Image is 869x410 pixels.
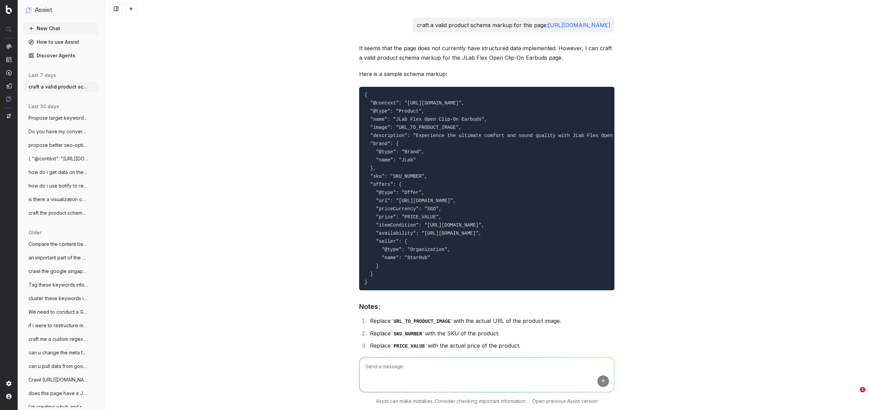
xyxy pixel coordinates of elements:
[23,361,99,372] button: can u pull data from google search conso
[23,347,99,358] button: can u change the meta tags for my homepa
[23,307,99,317] button: We need to conduct a Generic keyword aud
[6,70,12,76] img: Activation
[368,341,614,351] li: Replace with the actual price of the product.
[29,103,59,110] span: last 30 days
[365,92,758,285] code: { "@context": "[URL][DOMAIN_NAME]", "@type": "Product", "name": "JLab Flex Open Clip-On Earbuds",...
[548,22,610,28] a: [URL][DOMAIN_NAME]
[29,72,56,79] span: last 7 days
[29,295,88,302] span: cluster these keywords into different ta
[391,331,425,337] code: SKU_NUMBER
[23,81,99,92] button: craft a valid product schema markup for
[29,229,41,236] span: older
[23,266,99,277] button: crawl the google singapore organic searc
[29,254,88,261] span: an important part of the campaign is the
[29,376,88,383] span: Crawl [URL][DOMAIN_NAME]
[23,37,99,47] a: How to use Assist
[29,336,88,343] span: craft me a custom regex formula on GSC f
[29,155,88,162] span: { "@context": "[URL][DOMAIN_NAME]",
[417,20,610,30] p: craft a valid product schema markup for this page:
[368,329,614,338] li: Replace with the SKU of the product.
[29,83,88,90] span: craft a valid product schema markup for
[26,7,32,13] img: Assist
[29,128,88,135] span: Do you have my conversion data from Adob
[391,319,454,324] code: URL_TO_PRODUCT_IMAGE
[23,293,99,304] button: cluster these keywords into different ta
[23,180,99,191] button: how do i use botify to replace internal
[29,182,88,189] span: how do i use botify to replace internal
[6,57,12,62] img: Intelligence
[23,252,99,263] button: an important part of the campaign is the
[35,5,52,15] h1: Assist
[23,23,99,34] button: New Chat
[23,279,99,290] button: Tag these keywords into these tags accor
[359,43,614,62] p: It seems that the page does not currently have structured data implemented. However, I can craft ...
[29,281,88,288] span: Tag these keywords into these tags accor
[23,194,99,205] button: is there a visualization on how many pag
[23,388,99,399] button: does this page have a JS redirect? https
[23,239,99,250] button: Compare the content between the 2nd best
[532,398,598,405] a: Open previous Assist version
[29,142,88,149] span: propose better seo-optimized meta tags f
[359,69,614,79] p: Here is a sample schema markup:
[7,114,11,118] img: Switch project
[23,167,99,178] button: how do i get data on the status code of
[29,169,88,176] span: how do i get data on the status code of
[29,309,88,315] span: We need to conduct a Generic keyword aud
[368,316,614,326] li: Replace with the actual URL of the product image.
[6,381,12,386] img: Setting
[29,363,88,370] span: can u pull data from google search conso
[23,374,99,385] button: Crawl [URL][DOMAIN_NAME]
[29,210,88,216] span: craft the product schema markup for this
[376,398,526,405] p: Assist can make mistakes. Consider checking important information.
[29,349,88,356] span: can u change the meta tags for my homepa
[23,50,99,61] a: Discover Agents
[23,208,99,218] button: craft the product schema markup for this
[391,344,428,349] code: PRICE_VALUE
[6,394,12,399] img: My account
[23,334,99,345] button: craft me a custom regex formula on GSC f
[26,5,96,15] button: Assist
[29,322,88,329] span: if i were to restructure my prepaid land
[23,153,99,164] button: { "@context": "[URL][DOMAIN_NAME]",
[359,301,614,312] h3: Notes:
[23,126,99,137] button: Do you have my conversion data from Adob
[29,268,88,275] span: crawl the google singapore organic searc
[6,44,12,49] img: Analytics
[23,320,99,331] button: if i were to restructure my prepaid land
[29,196,88,203] span: is there a visualization on how many pag
[29,390,88,397] span: does this page have a JS redirect? https
[6,5,12,14] img: Botify logo
[29,115,88,121] span: Propose target keywords for this page:
[846,387,862,403] iframe: Intercom live chat
[6,96,12,102] img: Assist
[23,113,99,123] button: Propose target keywords for this page:
[860,387,865,392] span: 1
[6,83,12,89] img: Studio
[23,140,99,151] button: propose better seo-optimized meta tags f
[29,241,88,248] span: Compare the content between the 2nd best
